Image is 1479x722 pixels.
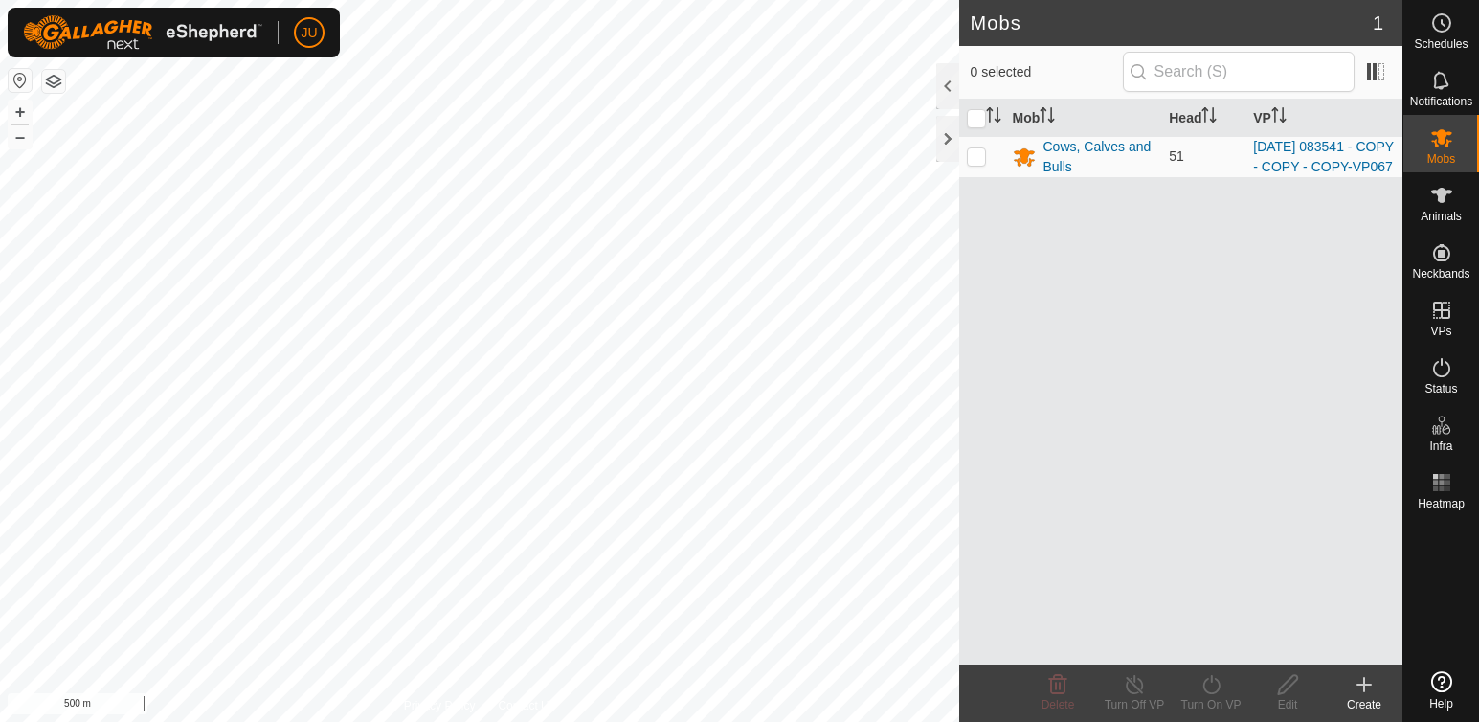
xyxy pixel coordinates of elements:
span: VPs [1430,326,1451,337]
span: JU [301,23,317,43]
div: Turn Off VP [1096,696,1173,713]
a: Help [1403,664,1479,717]
p-sorticon: Activate to sort [986,110,1001,125]
span: Notifications [1410,96,1472,107]
button: Map Layers [42,70,65,93]
input: Search (S) [1123,52,1355,92]
span: Delete [1042,698,1075,711]
div: Turn On VP [1173,696,1249,713]
a: Privacy Policy [404,697,476,714]
h2: Mobs [971,11,1373,34]
span: Neckbands [1412,268,1469,280]
span: 1 [1373,9,1383,37]
p-sorticon: Activate to sort [1201,110,1217,125]
button: Reset Map [9,69,32,92]
span: Mobs [1427,153,1455,165]
div: Create [1326,696,1402,713]
a: [DATE] 083541 - COPY - COPY - COPY-VP067 [1253,139,1394,174]
span: Help [1429,698,1453,710]
div: Cows, Calves and Bulls [1043,137,1154,177]
div: Edit [1249,696,1326,713]
span: Heatmap [1418,498,1465,509]
img: Gallagher Logo [23,15,262,50]
span: Status [1424,383,1457,395]
span: 51 [1169,148,1184,164]
button: – [9,125,32,148]
span: Animals [1421,211,1462,222]
span: 0 selected [971,62,1123,82]
th: VP [1245,100,1402,137]
span: Infra [1429,440,1452,452]
a: Contact Us [498,697,554,714]
p-sorticon: Activate to sort [1271,110,1287,125]
p-sorticon: Activate to sort [1040,110,1055,125]
span: Schedules [1414,38,1468,50]
th: Mob [1005,100,1162,137]
th: Head [1161,100,1245,137]
button: + [9,101,32,124]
